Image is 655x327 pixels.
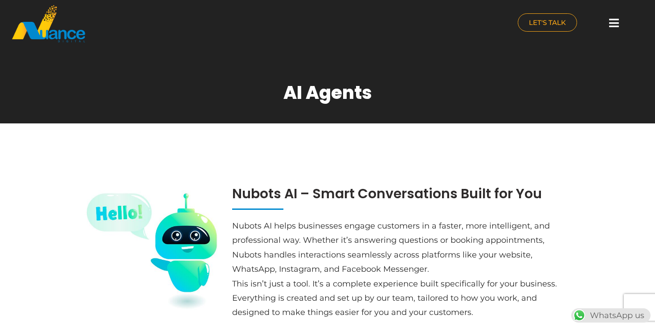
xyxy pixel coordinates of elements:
[529,19,566,26] span: LET'S TALK
[11,4,323,43] a: nuance-qatar_logo
[283,82,372,103] h1: AI Agents
[571,311,651,320] a: WhatsAppWhatsApp us
[232,221,550,274] span: Nubots AI helps businesses engage customers in a faster, more intelligent, and professional way. ...
[232,186,565,202] h2: Nubots AI – Smart Conversations Built for You
[11,4,86,43] img: nuance-qatar_logo
[518,13,577,32] a: LET'S TALK
[571,308,651,323] div: WhatsApp us
[232,279,557,318] span: This isn’t just a tool. It’s a complete experience built specifically for your business. Everythi...
[572,308,586,323] img: WhatsApp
